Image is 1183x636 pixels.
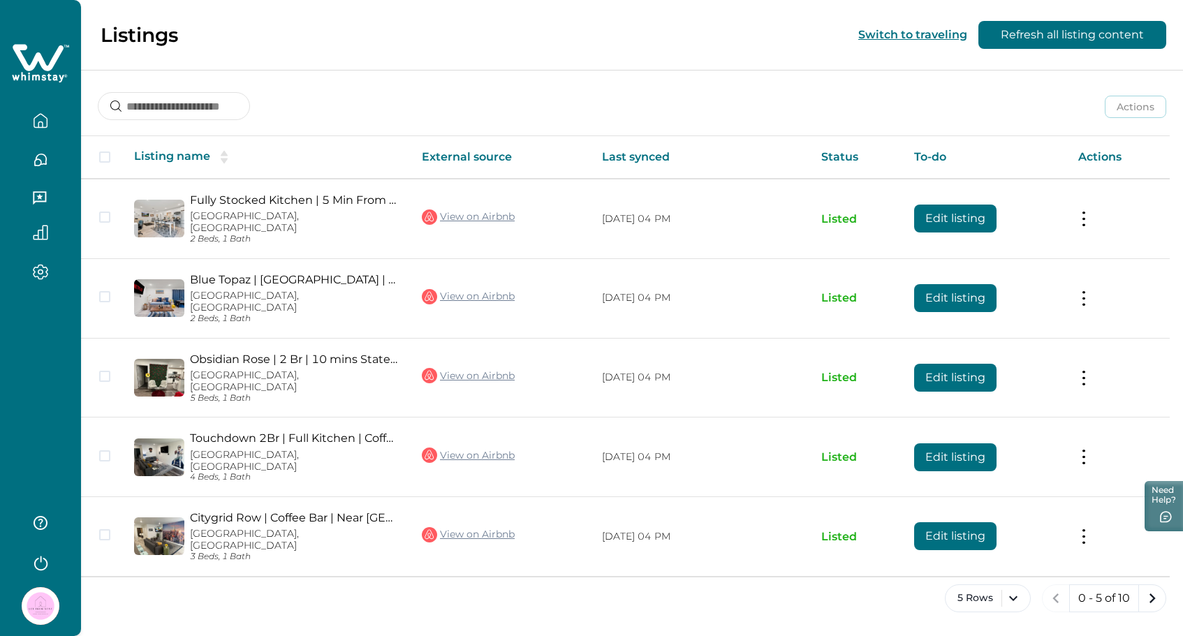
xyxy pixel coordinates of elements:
p: [DATE] 04 PM [602,291,798,305]
img: propertyImage_Citygrid Row | Coffee Bar | Near Deep Ellum [134,517,184,555]
p: Listed [821,212,892,226]
p: 3 Beds, 1 Bath [190,552,399,562]
button: Switch to traveling [858,28,967,41]
img: Whimstay Host [22,587,59,625]
p: [DATE] 04 PM [602,371,798,385]
a: Citygrid Row | Coffee Bar | Near [GEOGRAPHIC_DATA] [190,511,399,524]
th: Listing name [123,136,411,179]
a: Obsidian Rose | 2 Br | 10 mins State Fair [190,353,399,366]
button: Edit listing [914,364,997,392]
th: External source [411,136,591,179]
a: View on Airbnb [422,526,515,544]
p: [DATE] 04 PM [602,530,798,544]
button: 0 - 5 of 10 [1069,584,1139,612]
p: [GEOGRAPHIC_DATA], [GEOGRAPHIC_DATA] [190,210,399,234]
button: next page [1138,584,1166,612]
th: Status [810,136,903,179]
p: 0 - 5 of 10 [1078,591,1130,605]
img: propertyImage_Fully Stocked Kitchen | 5 Min From State Fair [134,200,184,237]
button: Edit listing [914,443,997,471]
button: 5 Rows [945,584,1031,612]
p: [GEOGRAPHIC_DATA], [GEOGRAPHIC_DATA] [190,528,399,552]
th: Last synced [591,136,809,179]
p: [GEOGRAPHIC_DATA], [GEOGRAPHIC_DATA] [190,449,399,473]
button: Refresh all listing content [978,21,1166,49]
p: [GEOGRAPHIC_DATA], [GEOGRAPHIC_DATA] [190,290,399,313]
a: View on Airbnb [422,208,515,226]
p: Listings [101,23,178,47]
th: Actions [1067,136,1170,179]
p: 5 Beds, 1 Bath [190,393,399,404]
a: Fully Stocked Kitchen | 5 Min From State Fair [190,193,399,207]
p: Listed [821,291,892,305]
button: previous page [1042,584,1070,612]
p: Listed [821,450,892,464]
img: propertyImage_Blue Topaz | Near Art District | WiFi [134,279,184,317]
a: View on Airbnb [422,288,515,306]
a: View on Airbnb [422,367,515,385]
p: 2 Beds, 1 Bath [190,313,399,324]
a: Touchdown 2Br | Full Kitchen | Coffee Bar [190,431,399,445]
p: Listed [821,371,892,385]
a: View on Airbnb [422,446,515,464]
button: Edit listing [914,205,997,232]
p: 4 Beds, 1 Bath [190,472,399,482]
button: Actions [1105,96,1166,118]
th: To-do [903,136,1067,179]
p: 2 Beds, 1 Bath [190,234,399,244]
img: propertyImage_Touchdown 2Br | Full Kitchen | Coffee Bar [134,438,184,476]
button: Edit listing [914,284,997,312]
p: [DATE] 04 PM [602,212,798,226]
a: Blue Topaz | [GEOGRAPHIC_DATA] | WiFi [190,273,399,286]
p: [GEOGRAPHIC_DATA], [GEOGRAPHIC_DATA] [190,369,399,393]
p: [DATE] 04 PM [602,450,798,464]
button: sorting [210,150,238,164]
img: propertyImage_Obsidian Rose | 2 Br | 10 mins State Fair [134,359,184,397]
p: Listed [821,530,892,544]
button: Edit listing [914,522,997,550]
